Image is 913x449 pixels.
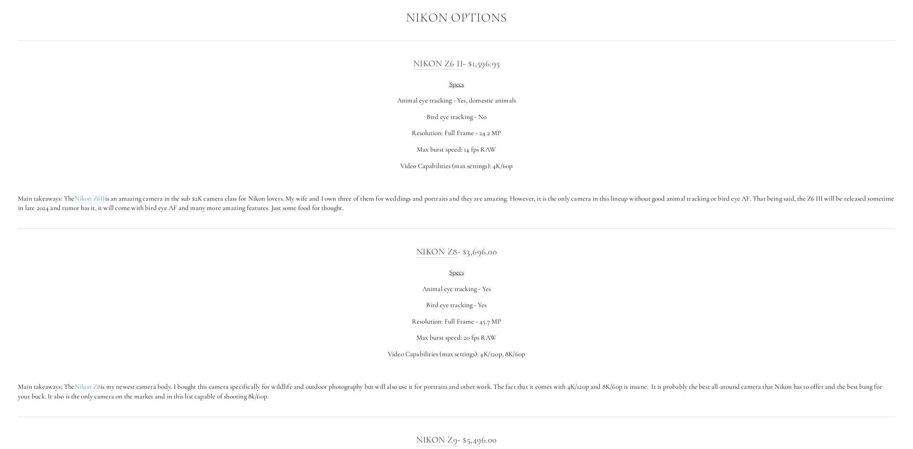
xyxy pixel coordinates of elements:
a: Nikon Z6II [75,194,105,203]
h3: - $5,496.00 [18,433,895,447]
p: Main takeaways: The is an amazing camera in the sub $2K camera class for Nikon lovers. My wife an... [18,194,895,213]
h2: Nikon Options [18,11,895,25]
p: Video Capabilities (max settings): 4K/120p, 8K/60p [18,349,895,359]
h3: - $3,696.00 [18,244,895,259]
p: Resolution: Full Frame - 45.7 MP [18,317,895,326]
p: Bird eye tracking - Yes [18,300,895,310]
p: Max burst speed: 14 fps RAW [18,145,895,154]
p: Bird eye tracking - No [18,112,895,122]
p: Resolution: Full Frame - 24.2 MP [18,128,895,138]
h3: - $1,596.95 [18,56,895,71]
p: Animal eye tracking - Yes [18,284,895,294]
p: Main takeaways: The is my newest camera body. I bought this camera specifically for wildlife and ... [18,382,895,401]
a: Nikon Z6 II [413,58,463,70]
a: Nikon Z8 [75,382,101,391]
p: Animal eye tracking - Yes, domestic animals [18,96,895,105]
a: Nikon Z9 [416,434,457,446]
p: Max burst speed: 20 fps RAW [18,333,895,343]
a: Nikon Z8 [416,246,457,258]
p: Video Capabilities (max settings): 4K/60p [18,161,895,171]
span: Specs [449,268,464,276]
span: Specs [449,80,464,88]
